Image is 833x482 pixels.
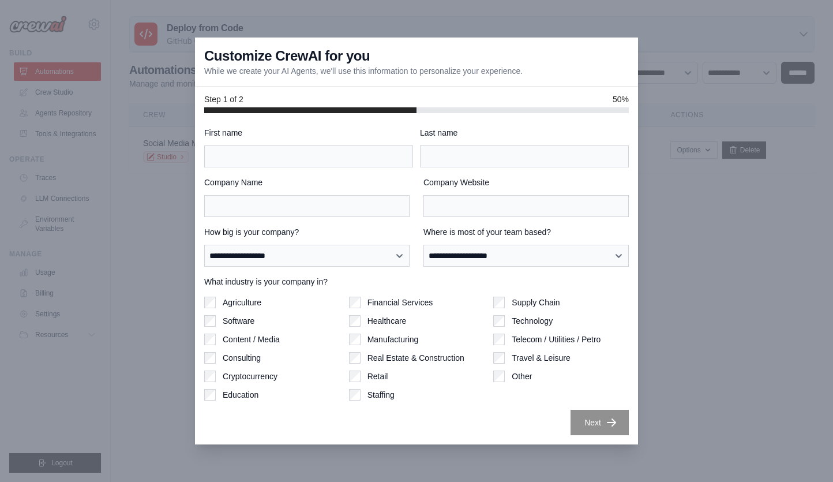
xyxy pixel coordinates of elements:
label: Content / Media [223,334,280,345]
label: Education [223,389,258,401]
label: Other [512,371,532,382]
label: Company Website [423,177,629,188]
label: Cryptocurrency [223,371,277,382]
label: Company Name [204,177,410,188]
label: Supply Chain [512,297,560,308]
label: Software [223,315,254,327]
label: Consulting [223,352,261,364]
label: Staffing [367,389,395,401]
label: Manufacturing [367,334,419,345]
label: Retail [367,371,388,382]
label: Financial Services [367,297,433,308]
label: First name [204,127,413,139]
button: Next [571,410,629,435]
label: Where is most of your team based? [423,226,629,238]
label: What industry is your company in? [204,276,629,287]
p: While we create your AI Agents, we'll use this information to personalize your experience. [204,65,523,77]
label: Technology [512,315,553,327]
label: Real Estate & Construction [367,352,464,364]
label: Last name [420,127,629,139]
label: How big is your company? [204,226,410,238]
label: Travel & Leisure [512,352,570,364]
label: Agriculture [223,297,261,308]
span: Step 1 of 2 [204,94,243,105]
label: Telecom / Utilities / Petro [512,334,601,345]
h3: Customize CrewAI for you [204,47,370,65]
label: Healthcare [367,315,407,327]
span: 50% [613,94,629,105]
